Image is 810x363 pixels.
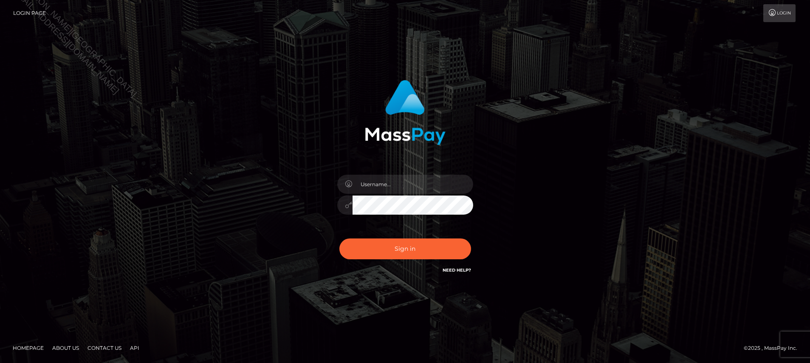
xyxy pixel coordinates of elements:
a: Login Page [13,4,46,22]
a: About Us [49,341,82,354]
a: Contact Us [84,341,125,354]
a: API [127,341,143,354]
a: Need Help? [443,267,471,273]
button: Sign in [339,238,471,259]
img: MassPay Login [365,80,446,145]
input: Username... [353,175,473,194]
a: Login [763,4,796,22]
a: Homepage [9,341,47,354]
div: © 2025 , MassPay Inc. [744,343,804,353]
